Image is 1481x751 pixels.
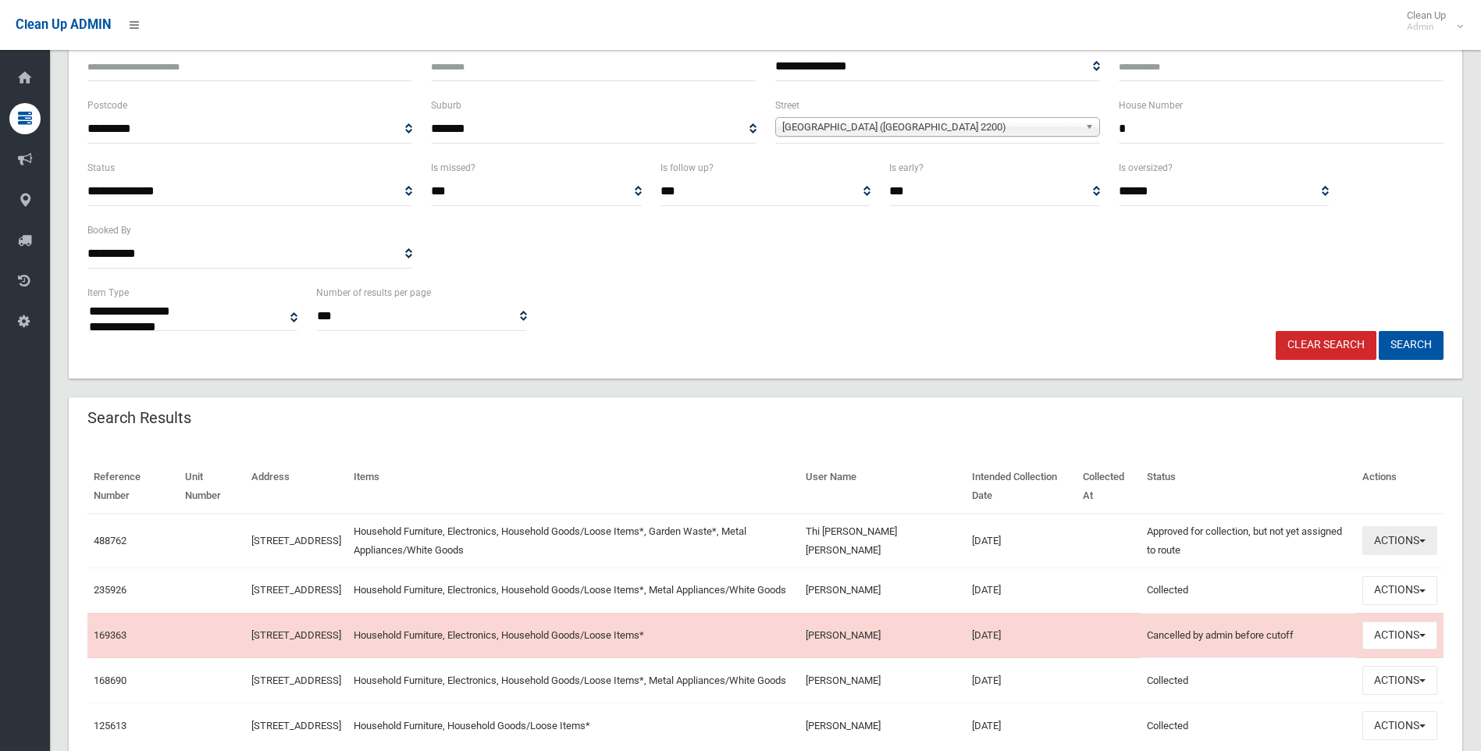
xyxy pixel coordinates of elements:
span: [GEOGRAPHIC_DATA] ([GEOGRAPHIC_DATA] 2200) [782,118,1079,137]
label: Street [775,97,799,114]
label: Is missed? [431,159,475,176]
th: Unit Number [179,460,244,514]
a: [STREET_ADDRESS] [251,720,341,731]
span: Clean Up [1399,9,1461,33]
a: Clear Search [1276,331,1376,360]
a: [STREET_ADDRESS] [251,629,341,641]
td: Household Furniture, Electronics, Household Goods/Loose Items*, Metal Appliances/White Goods [347,568,799,613]
button: Actions [1362,526,1437,555]
th: Reference Number [87,460,179,514]
a: [STREET_ADDRESS] [251,584,341,596]
td: [PERSON_NAME] [799,568,967,613]
button: Actions [1362,621,1437,650]
td: Collected [1141,703,1356,748]
th: User Name [799,460,967,514]
label: Is follow up? [660,159,714,176]
small: Admin [1407,21,1446,33]
label: Suburb [431,97,461,114]
button: Search [1379,331,1444,360]
label: Status [87,159,115,176]
a: [STREET_ADDRESS] [251,535,341,546]
label: Postcode [87,97,127,114]
button: Actions [1362,666,1437,695]
td: Household Furniture, Electronics, Household Goods/Loose Items*, Metal Appliances/White Goods [347,658,799,703]
label: House Number [1119,97,1183,114]
th: Intended Collection Date [966,460,1076,514]
a: 125613 [94,720,126,731]
td: Household Furniture, Household Goods/Loose Items* [347,703,799,748]
th: Items [347,460,799,514]
label: Is oversized? [1119,159,1173,176]
td: Collected [1141,658,1356,703]
label: Booked By [87,222,131,239]
td: [DATE] [966,613,1076,658]
td: [DATE] [966,703,1076,748]
td: Thi [PERSON_NAME] [PERSON_NAME] [799,514,967,568]
td: Collected [1141,568,1356,613]
th: Collected At [1077,460,1141,514]
a: 168690 [94,674,126,686]
th: Address [245,460,347,514]
th: Actions [1356,460,1444,514]
button: Actions [1362,576,1437,605]
td: [PERSON_NAME] [799,658,967,703]
label: Item Type [87,284,129,301]
span: Clean Up ADMIN [16,17,111,32]
td: Household Furniture, Electronics, Household Goods/Loose Items*, Garden Waste*, Metal Appliances/W... [347,514,799,568]
td: [PERSON_NAME] [799,613,967,658]
td: [PERSON_NAME] [799,703,967,748]
a: 169363 [94,629,126,641]
a: 235926 [94,584,126,596]
td: Approved for collection, but not yet assigned to route [1141,514,1356,568]
a: [STREET_ADDRESS] [251,674,341,686]
label: Is early? [889,159,924,176]
button: Actions [1362,711,1437,740]
a: 488762 [94,535,126,546]
label: Number of results per page [316,284,431,301]
td: [DATE] [966,658,1076,703]
td: Cancelled by admin before cutoff [1141,613,1356,658]
td: [DATE] [966,514,1076,568]
header: Search Results [69,403,210,433]
td: Household Furniture, Electronics, Household Goods/Loose Items* [347,613,799,658]
td: [DATE] [966,568,1076,613]
th: Status [1141,460,1356,514]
